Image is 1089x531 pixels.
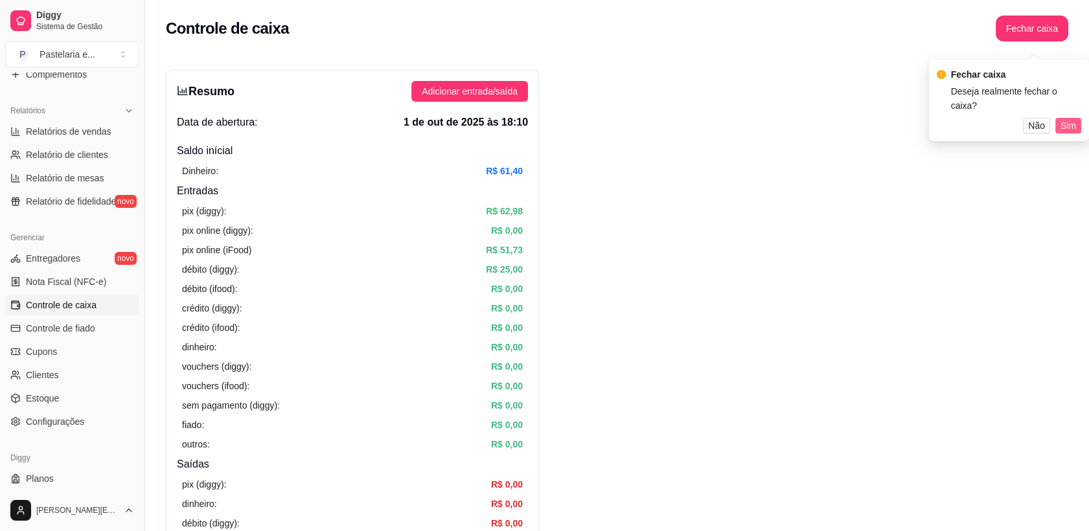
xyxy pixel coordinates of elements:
h3: Resumo [177,82,235,100]
span: Relatório de clientes [26,148,108,161]
span: Clientes [26,368,59,381]
article: débito (ifood): [182,282,238,296]
a: Controle de fiado [5,318,139,339]
article: R$ 0,00 [491,516,523,530]
h4: Saídas [177,457,528,472]
span: Relatório de fidelidade [26,195,116,208]
span: Configurações [26,415,84,428]
article: pix (diggy): [182,477,226,491]
article: R$ 0,00 [491,282,523,296]
article: R$ 0,00 [491,340,523,354]
article: R$ 0,00 [491,497,523,511]
article: R$ 0,00 [491,321,523,335]
a: Nota Fiscal (NFC-e) [5,271,139,292]
span: Data de abertura: [177,115,258,130]
article: pix (diggy): [182,204,226,218]
button: Adicionar entrada/saída [411,81,528,102]
article: R$ 0,00 [491,437,523,451]
button: [PERSON_NAME][EMAIL_ADDRESS][DOMAIN_NAME] [5,495,139,526]
article: R$ 0,00 [491,398,523,412]
article: R$ 0,00 [491,379,523,393]
a: Relatório de clientes [5,144,139,165]
article: débito (diggy): [182,262,240,277]
article: R$ 0,00 [491,477,523,491]
a: Controle de caixa [5,295,139,315]
span: 1 de out de 2025 às 18:10 [404,115,528,130]
div: Deseja realmente fechar o caixa? [951,84,1081,113]
article: R$ 0,00 [491,359,523,374]
article: R$ 25,00 [486,262,523,277]
article: dinheiro: [182,340,217,354]
a: Estoque [5,388,139,409]
article: R$ 61,40 [486,164,523,178]
article: R$ 0,00 [491,418,523,432]
div: Diggy [5,447,139,468]
span: exclamation-circle [937,70,946,79]
article: vouchers (diggy): [182,359,251,374]
a: DiggySistema de Gestão [5,5,139,36]
span: [PERSON_NAME][EMAIL_ADDRESS][DOMAIN_NAME] [36,505,119,515]
article: dinheiro: [182,497,217,511]
span: Planos [26,472,54,485]
a: Cupons [5,341,139,362]
article: R$ 0,00 [491,223,523,238]
span: Complementos [26,68,87,81]
span: Cupons [26,345,57,358]
a: Clientes [5,365,139,385]
article: sem pagamento (diggy): [182,398,280,412]
h2: Controle de caixa [166,18,289,39]
button: Select a team [5,41,139,67]
span: Adicionar entrada/saída [422,84,518,98]
span: Relatórios de vendas [26,125,111,138]
span: Relatório de mesas [26,172,104,185]
span: Controle de caixa [26,299,97,311]
a: Configurações [5,411,139,432]
article: R$ 51,73 [486,243,523,257]
div: Gerenciar [5,227,139,248]
article: fiado: [182,418,204,432]
article: crédito (diggy): [182,301,242,315]
span: Estoque [26,392,59,405]
article: crédito (ifood): [182,321,240,335]
div: Fechar caixa [951,67,1081,82]
button: Sim [1055,118,1081,133]
span: Sim [1060,119,1076,133]
article: Dinheiro: [182,164,218,178]
article: outros: [182,437,210,451]
article: débito (diggy): [182,516,240,530]
span: Nota Fiscal (NFC-e) [26,275,106,288]
span: Relatórios [10,106,45,116]
article: R$ 62,98 [486,204,523,218]
h4: Entradas [177,183,528,199]
h4: Saldo inícial [177,143,528,159]
a: Entregadoresnovo [5,248,139,269]
article: pix online (diggy): [182,223,253,238]
span: Não [1028,119,1045,133]
a: Relatório de mesas [5,168,139,188]
span: Sistema de Gestão [36,21,134,32]
span: Controle de fiado [26,322,95,335]
button: Fechar caixa [996,16,1068,41]
span: P [16,48,29,61]
a: Relatório de fidelidadenovo [5,191,139,212]
article: pix online (iFood) [182,243,251,257]
a: Planos [5,468,139,489]
span: Entregadores [26,252,80,265]
span: bar-chart [177,85,189,96]
button: Não [1023,118,1050,133]
a: Relatórios de vendas [5,121,139,142]
article: vouchers (ifood): [182,379,249,393]
a: Complementos [5,64,139,85]
div: Pastelaria e ... [40,48,95,61]
span: Diggy [36,10,134,21]
article: R$ 0,00 [491,301,523,315]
